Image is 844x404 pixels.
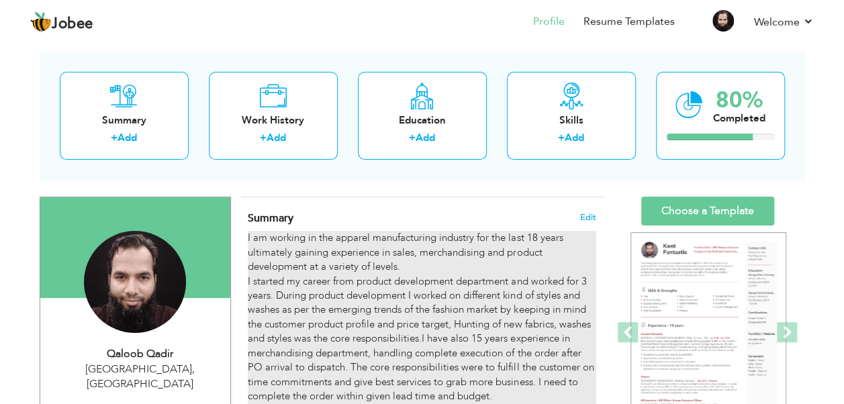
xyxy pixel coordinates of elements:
[267,131,286,144] a: Add
[416,131,435,144] a: Add
[71,113,178,128] div: Summary
[248,211,596,225] h4: Adding a summary is a quick and easy way to highlight your experience and interests.
[248,211,293,225] span: Summary
[641,197,774,225] a: Choose a Template
[754,14,814,30] a: Welcome
[712,10,734,32] img: Profile Img
[30,11,52,33] img: jobee.io
[583,14,675,30] a: Resume Templates
[192,362,195,376] span: ,
[111,131,118,145] label: +
[84,231,186,333] img: Qaloob Qadir
[558,131,565,145] label: +
[118,131,137,144] a: Add
[713,89,765,111] div: 80%
[30,11,93,33] a: Jobee
[220,113,327,128] div: Work History
[518,113,625,128] div: Skills
[52,17,93,32] span: Jobee
[580,213,596,222] span: Edit
[409,131,416,145] label: +
[50,346,230,362] div: Qaloob Qadir
[713,111,765,125] div: Completed
[533,14,565,30] a: Profile
[260,131,267,145] label: +
[369,113,476,128] div: Education
[565,131,584,144] a: Add
[50,362,230,393] div: [GEOGRAPHIC_DATA] [GEOGRAPHIC_DATA]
